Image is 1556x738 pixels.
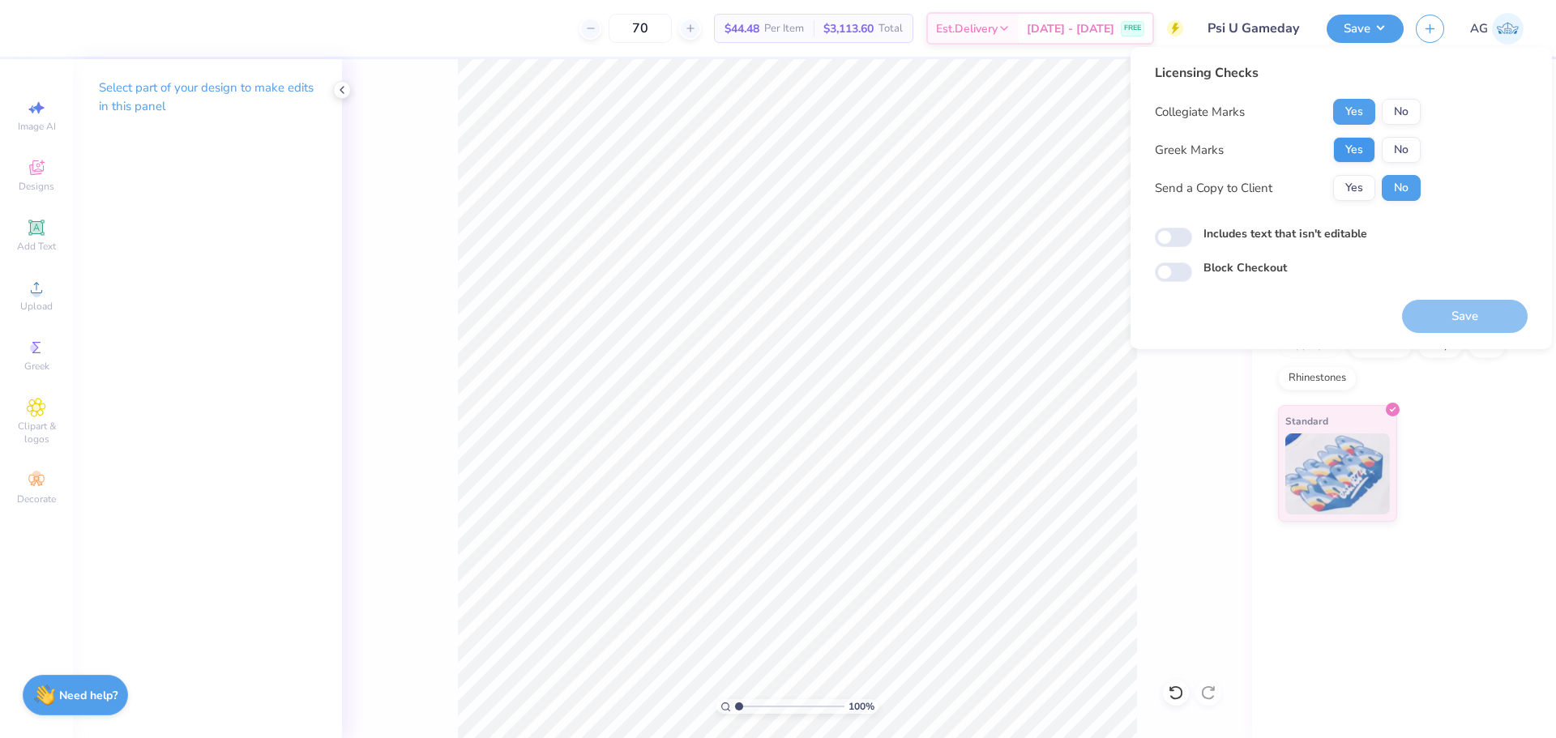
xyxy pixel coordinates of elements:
button: No [1382,99,1421,125]
span: Standard [1285,412,1328,429]
button: Yes [1333,99,1375,125]
div: Send a Copy to Client [1155,179,1272,198]
img: Standard [1285,433,1390,514]
label: Block Checkout [1203,259,1287,276]
img: Aljosh Eyron Garcia [1492,13,1524,45]
button: No [1382,175,1421,201]
span: Per Item [764,20,804,37]
button: Save [1327,15,1404,43]
span: Clipart & logos [8,420,65,446]
span: $44.48 [725,20,759,37]
span: Est. Delivery [936,20,998,37]
div: Collegiate Marks [1155,103,1245,122]
strong: Need help? [59,688,118,703]
a: AG [1470,13,1524,45]
input: Untitled Design [1195,12,1314,45]
span: $3,113.60 [823,20,874,37]
span: Decorate [17,493,56,506]
div: Licensing Checks [1155,63,1421,83]
button: No [1382,137,1421,163]
div: Greek Marks [1155,141,1224,160]
div: Rhinestones [1278,366,1357,390]
span: FREE [1124,23,1141,34]
input: – – [609,14,672,43]
span: Total [878,20,903,37]
button: Yes [1333,175,1375,201]
span: Designs [19,180,54,193]
span: Greek [24,360,49,373]
span: Image AI [18,120,56,133]
span: Add Text [17,240,56,253]
button: Yes [1333,137,1375,163]
p: Select part of your design to make edits in this panel [99,79,316,116]
span: 100 % [849,699,874,714]
span: Upload [20,300,53,313]
label: Includes text that isn't editable [1203,225,1367,242]
span: [DATE] - [DATE] [1027,20,1114,37]
span: AG [1470,19,1488,38]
